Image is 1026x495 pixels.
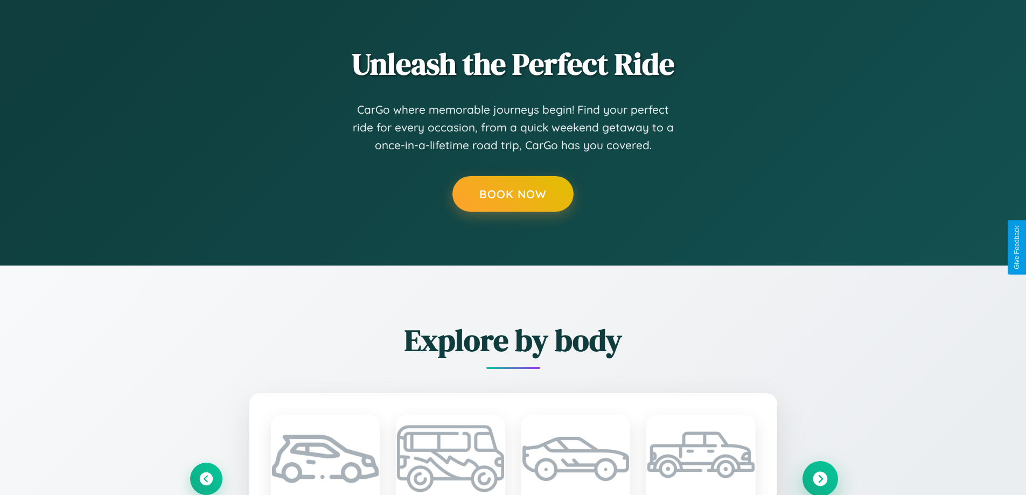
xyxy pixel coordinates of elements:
[190,43,836,85] h2: Unleash the Perfect Ride
[352,101,675,155] p: CarGo where memorable journeys begin! Find your perfect ride for every occasion, from a quick wee...
[1013,226,1021,269] div: Give Feedback
[190,319,836,361] h2: Explore by body
[452,176,574,212] button: Book Now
